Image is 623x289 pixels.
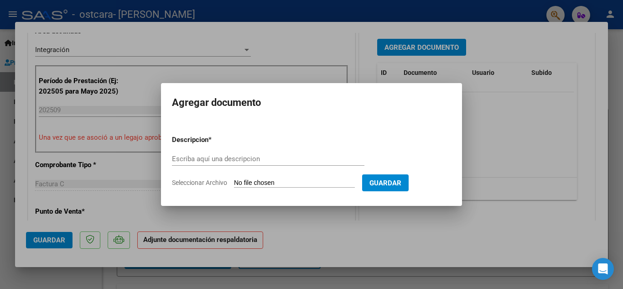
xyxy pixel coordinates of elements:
h2: Agregar documento [172,94,451,111]
div: Open Intercom Messenger [592,258,614,280]
button: Guardar [362,174,409,191]
span: Guardar [369,179,401,187]
p: Descripcion [172,135,256,145]
span: Seleccionar Archivo [172,179,227,186]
